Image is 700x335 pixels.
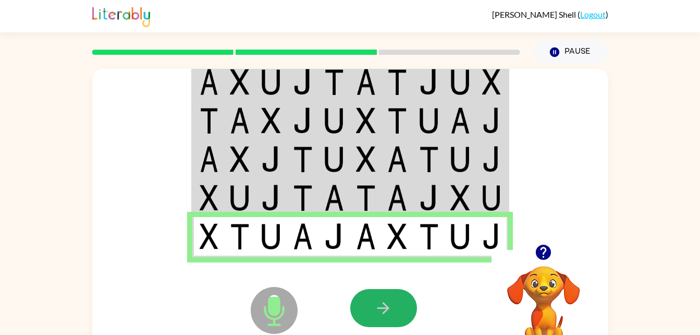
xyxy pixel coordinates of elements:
img: u [261,223,281,249]
img: u [450,146,470,172]
img: t [200,107,218,134]
img: j [261,146,281,172]
img: t [387,107,407,134]
img: a [450,107,470,134]
button: Pause [533,40,608,64]
span: [PERSON_NAME] Shell [492,9,578,19]
img: j [293,69,313,95]
img: t [387,69,407,95]
img: t [293,146,313,172]
img: j [482,223,501,249]
img: Literably [92,4,150,27]
img: t [419,223,439,249]
img: x [450,185,470,211]
img: t [293,185,313,211]
img: x [387,223,407,249]
img: t [324,69,344,95]
img: t [419,146,439,172]
img: j [261,185,281,211]
img: x [200,185,218,211]
img: x [230,69,250,95]
img: u [324,107,344,134]
img: j [482,107,501,134]
img: a [230,107,250,134]
img: u [482,185,501,211]
img: a [324,185,344,211]
img: a [293,223,313,249]
img: j [419,69,439,95]
img: x [482,69,501,95]
img: x [230,146,250,172]
img: a [356,223,376,249]
img: a [200,69,218,95]
a: Logout [580,9,606,19]
img: j [293,107,313,134]
img: u [230,185,250,211]
img: t [356,185,376,211]
img: x [356,146,376,172]
img: j [482,146,501,172]
img: u [261,69,281,95]
div: ( ) [492,9,608,19]
img: a [200,146,218,172]
img: a [387,185,407,211]
img: u [450,69,470,95]
img: x [356,107,376,134]
img: j [419,185,439,211]
img: a [356,69,376,95]
img: u [324,146,344,172]
img: u [450,223,470,249]
img: j [324,223,344,249]
img: t [230,223,250,249]
img: a [387,146,407,172]
img: u [419,107,439,134]
img: x [200,223,218,249]
img: x [261,107,281,134]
